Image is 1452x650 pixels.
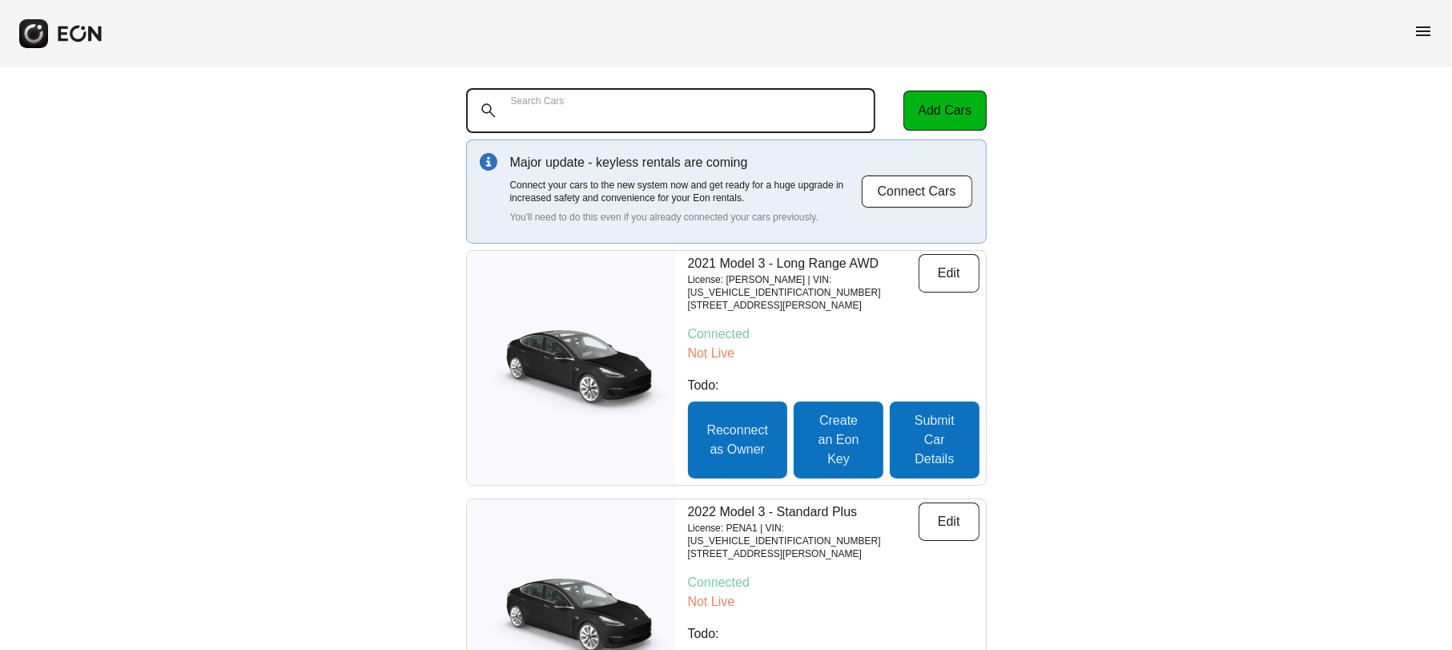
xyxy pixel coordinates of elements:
[861,175,973,208] button: Connect Cars
[510,211,861,224] p: You'll need to do this even if you already connected your cars previously.
[511,95,565,107] label: Search Cars
[688,573,979,592] p: Connected
[688,522,919,547] p: License: PENA1 | VIN: [US_VEHICLE_IDENTIFICATION_NUMBER]
[688,299,919,312] p: [STREET_ADDRESS][PERSON_NAME]
[903,91,987,131] button: Add Cars
[688,592,979,612] p: Not Live
[510,179,861,204] p: Connect your cars to the new system now and get ready for a huge upgrade in increased safety and ...
[1414,22,1433,41] span: menu
[794,402,883,478] button: Create an Eon Key
[688,254,919,273] p: 2021 Model 3 - Long Range AWD
[919,254,979,293] button: Edit
[467,316,675,420] img: car
[890,402,979,478] button: Submit Car Details
[688,402,788,478] button: Reconnect as Owner
[688,376,979,395] p: Todo:
[688,624,979,644] p: Todo:
[919,503,979,541] button: Edit
[480,153,497,171] img: info
[688,547,919,560] p: [STREET_ADDRESS][PERSON_NAME]
[688,344,979,363] p: Not Live
[688,503,919,522] p: 2022 Model 3 - Standard Plus
[688,325,979,344] p: Connected
[510,153,861,172] p: Major update - keyless rentals are coming
[688,273,919,299] p: License: [PERSON_NAME] | VIN: [US_VEHICLE_IDENTIFICATION_NUMBER]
